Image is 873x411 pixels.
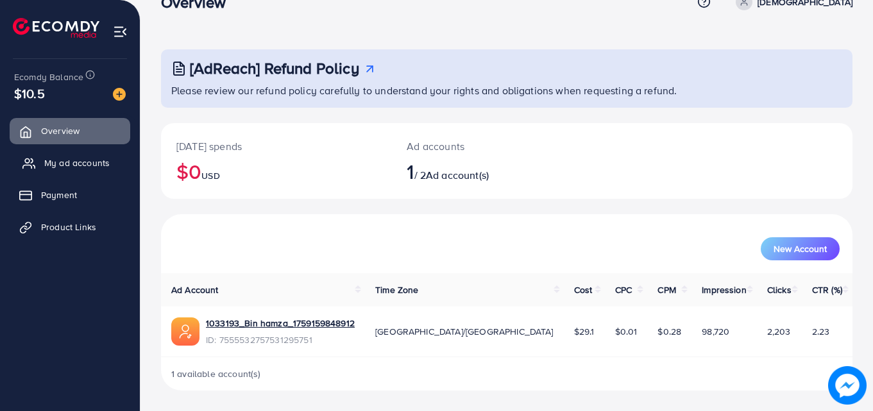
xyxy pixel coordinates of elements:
[176,138,376,154] p: [DATE] spends
[657,325,681,338] span: $0.28
[375,325,554,338] span: [GEOGRAPHIC_DATA]/[GEOGRAPHIC_DATA]
[774,244,827,253] span: New Account
[176,159,376,183] h2: $0
[767,325,791,338] span: 2,203
[10,182,130,208] a: Payment
[10,214,130,240] a: Product Links
[407,156,414,186] span: 1
[767,283,792,296] span: Clicks
[761,237,840,260] button: New Account
[10,118,130,144] a: Overview
[171,283,219,296] span: Ad Account
[657,283,675,296] span: CPM
[574,283,593,296] span: Cost
[41,124,80,137] span: Overview
[113,88,126,101] img: image
[828,366,867,405] img: image
[190,59,359,78] h3: [AdReach] Refund Policy
[206,317,355,330] a: 1033193_Bin hamza_1759159848912
[171,367,261,380] span: 1 available account(s)
[702,283,747,296] span: Impression
[426,168,489,182] span: Ad account(s)
[44,156,110,169] span: My ad accounts
[206,333,355,346] span: ID: 7555532757531295751
[14,84,45,103] span: $10.5
[812,283,842,296] span: CTR (%)
[14,71,83,83] span: Ecomdy Balance
[171,83,845,98] p: Please review our refund policy carefully to understand your rights and obligations when requesti...
[615,325,638,338] span: $0.01
[41,189,77,201] span: Payment
[13,18,99,38] img: logo
[201,169,219,182] span: USD
[10,150,130,176] a: My ad accounts
[407,138,549,154] p: Ad accounts
[812,325,830,338] span: 2.23
[375,283,418,296] span: Time Zone
[41,221,96,233] span: Product Links
[113,24,128,39] img: menu
[407,159,549,183] h2: / 2
[615,283,632,296] span: CPC
[171,317,199,346] img: ic-ads-acc.e4c84228.svg
[702,325,729,338] span: 98,720
[574,325,595,338] span: $29.1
